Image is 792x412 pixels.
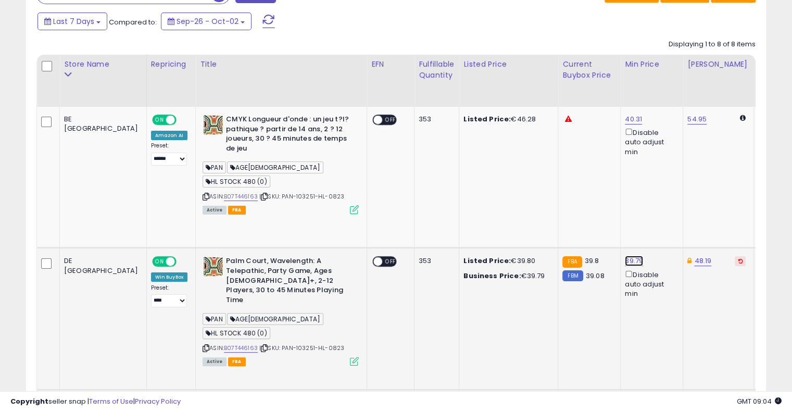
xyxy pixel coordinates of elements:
a: 39.79 [625,256,643,266]
span: OFF [382,257,399,266]
div: Title [200,59,362,70]
div: Win BuyBox [151,272,188,282]
div: Store Name [64,59,142,70]
a: 54.95 [687,114,707,124]
span: 2025-10-10 09:04 GMT [737,396,782,406]
span: FBA [228,357,246,366]
span: 39.08 [586,271,605,281]
strong: Copyright [10,396,48,406]
span: AGE[DEMOGRAPHIC_DATA] [227,161,323,173]
img: 51X1RFmSp2L._SL40_.jpg [203,115,223,135]
span: Sep-26 - Oct-02 [177,16,238,27]
div: BE [GEOGRAPHIC_DATA] [64,115,139,133]
div: Amazon AI [151,131,187,140]
small: FBA [562,256,582,268]
span: OFF [382,116,399,124]
a: 48.19 [694,256,711,266]
span: All listings currently available for purchase on Amazon [203,357,227,366]
div: Listed Price [463,59,554,70]
span: Compared to: [109,17,157,27]
div: Current Buybox Price [562,59,616,81]
a: Privacy Policy [135,396,181,406]
span: Last 7 Days [53,16,94,27]
span: OFF [174,116,191,124]
div: ASIN: [203,256,359,364]
div: 353 [419,115,451,124]
div: EFN [371,59,410,70]
span: PAN [203,161,226,173]
b: Listed Price: [463,256,511,266]
span: FBA [228,206,246,215]
div: 353 [419,256,451,266]
small: FBM [562,270,583,281]
span: All listings currently available for purchase on Amazon [203,206,227,215]
button: Last 7 Days [37,13,107,30]
div: [PERSON_NAME] [687,59,749,70]
span: HL STOCK 480 (0) [203,327,270,339]
div: Displaying 1 to 8 of 8 items [669,40,756,49]
span: OFF [174,257,191,266]
a: B07T446163 [224,192,258,201]
span: ON [153,257,166,266]
span: PAN [203,313,226,325]
div: €39.80 [463,256,550,266]
img: 51X1RFmSp2L._SL40_.jpg [203,256,223,277]
div: seller snap | | [10,397,181,407]
a: Terms of Use [89,396,133,406]
div: Preset: [151,142,188,166]
div: ASIN: [203,115,359,213]
span: | SKU: PAN-103251-HL-0823 [259,192,344,201]
a: B07T446163 [224,344,258,353]
a: 40.31 [625,114,642,124]
div: Min Price [625,59,678,70]
b: CMYK Longueur d'onde : un jeu t?l?pathique ? partir de 14 ans, 2 ? 12 joueurs, 30 ? 45 minutes de... [226,115,353,156]
div: DE [GEOGRAPHIC_DATA] [64,256,139,275]
div: Disable auto adjust min [625,269,675,299]
div: Preset: [151,284,188,308]
div: €39.79 [463,271,550,281]
div: Disable auto adjust min [625,127,675,157]
b: Business Price: [463,271,521,281]
div: €46.28 [463,115,550,124]
b: Palm Court, Wavelength: A Telepathic, Party Game, Ages [DEMOGRAPHIC_DATA]+, 2-12 Players, 30 to 4... [226,256,353,307]
span: HL STOCK 480 (0) [203,176,270,188]
button: Sep-26 - Oct-02 [161,13,252,30]
span: | SKU: PAN-103251-HL-0823 [259,344,344,352]
span: ON [153,116,166,124]
b: Listed Price: [463,114,511,124]
span: 39.8 [585,256,599,266]
div: Repricing [151,59,192,70]
div: Fulfillable Quantity [419,59,455,81]
span: AGE[DEMOGRAPHIC_DATA] [227,313,323,325]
